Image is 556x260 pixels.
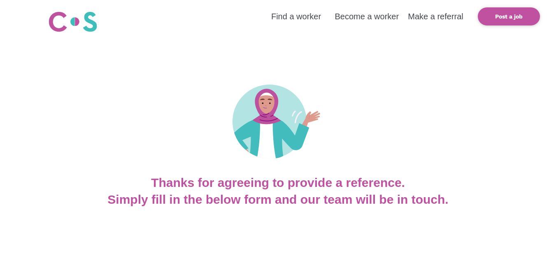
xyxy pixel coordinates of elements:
[151,176,405,189] b: Thanks for agreeing to provide a reference.
[335,12,399,21] a: Become a worker
[478,7,540,25] a: Post a job
[408,12,463,21] a: Make a referral
[107,193,448,206] b: Simply fill in the below form and our team will be in touch.
[495,13,523,20] b: Post a job
[271,12,321,21] a: Find a worker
